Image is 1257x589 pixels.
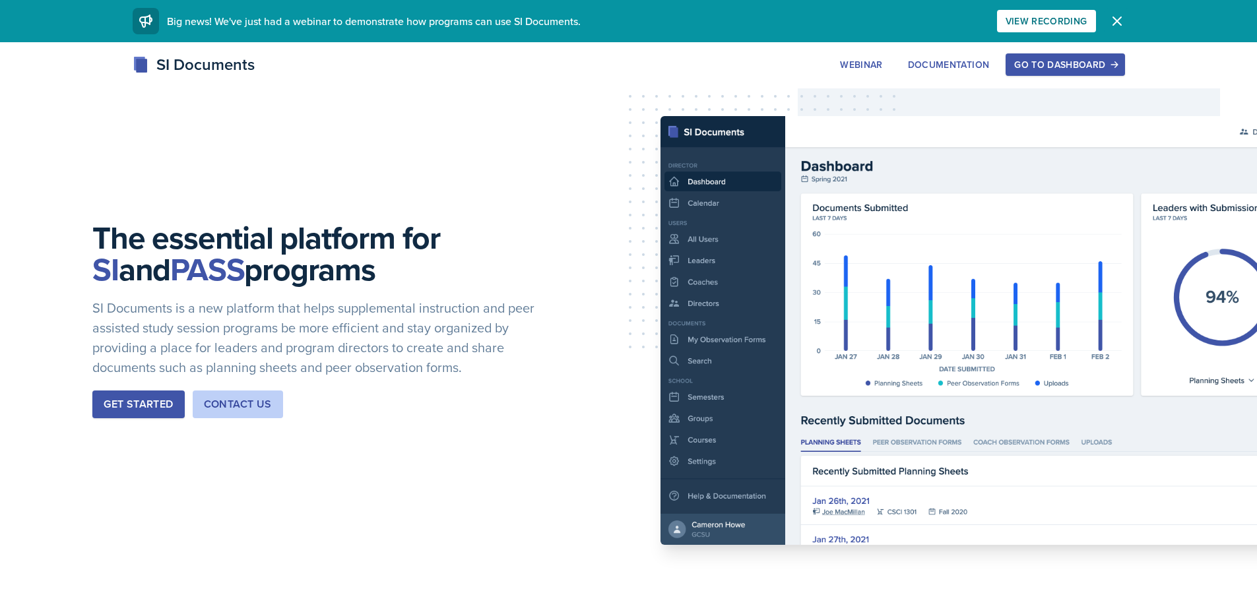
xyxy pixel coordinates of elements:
div: Contact Us [204,396,272,412]
div: Get Started [104,396,173,412]
button: Go to Dashboard [1006,53,1124,76]
div: Webinar [840,59,882,70]
button: Documentation [899,53,998,76]
button: Contact Us [193,390,283,418]
div: Go to Dashboard [1014,59,1116,70]
div: SI Documents [133,53,255,77]
div: Documentation [908,59,990,70]
button: Get Started [92,390,184,418]
button: View Recording [997,10,1096,32]
button: Webinar [831,53,891,76]
div: View Recording [1006,16,1087,26]
span: Big news! We've just had a webinar to demonstrate how programs can use SI Documents. [167,14,581,28]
